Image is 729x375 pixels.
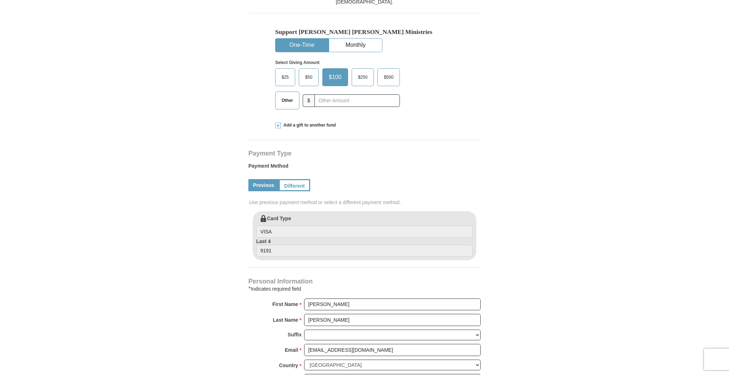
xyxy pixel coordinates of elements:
span: Add a gift to another fund [281,122,336,128]
span: $500 [380,72,397,83]
span: $50 [302,72,316,83]
h4: Payment Type [248,151,481,156]
label: Payment Method [248,162,481,173]
div: Indicates required field [248,285,481,293]
span: $25 [278,72,292,83]
span: Other [278,95,297,106]
label: Last 4 [256,238,473,257]
h5: Support [PERSON_NAME] [PERSON_NAME] Ministries [275,28,454,36]
button: Monthly [329,39,382,52]
span: $250 [354,72,371,83]
strong: First Name [272,299,298,309]
input: Other Amount [314,94,400,107]
button: One-Time [276,39,328,52]
span: $100 [325,72,345,83]
strong: Suffix [288,330,302,340]
strong: Last Name [273,315,298,325]
a: Previous [248,179,279,191]
input: Last 4 [256,245,473,257]
span: $ [303,94,315,107]
label: Card Type [256,215,473,238]
h4: Personal Information [248,278,481,284]
input: Card Type [256,226,473,238]
strong: Select Giving Amount [275,60,319,65]
strong: Email [285,345,298,355]
strong: Country [279,360,298,370]
a: Different [279,179,310,191]
span: Use previous payment method or select a different payment method. [249,199,481,206]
